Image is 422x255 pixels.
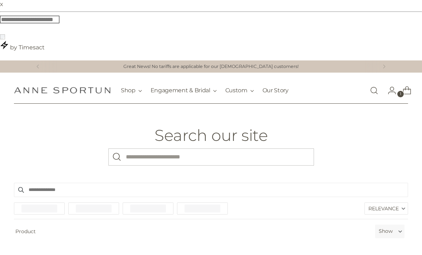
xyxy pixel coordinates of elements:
a: Our Story [262,83,289,98]
span: Relevance [368,203,399,214]
a: Open cart modal [397,83,411,98]
a: Great News! No tariffs are applicable for our [DEMOGRAPHIC_DATA] customers! [123,63,299,70]
a: Open search modal [367,83,381,98]
button: Custom [225,83,254,98]
label: Show [379,227,393,235]
span: 1 [397,91,404,97]
button: Shop [121,83,142,98]
button: Search [108,148,126,166]
h1: Search our site [154,127,268,144]
input: Search products [14,183,408,197]
span: Product [11,225,372,238]
a: Go to the account page [382,83,396,98]
a: Anne Sportun Fine Jewellery [14,87,111,94]
button: Engagement & Bridal [151,83,217,98]
span: by Timesact [10,44,45,51]
label: Relevance [365,203,408,214]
